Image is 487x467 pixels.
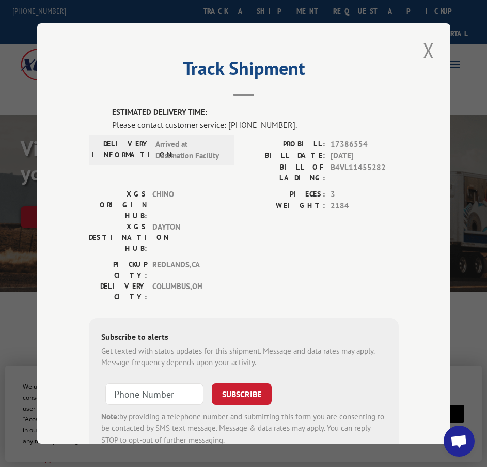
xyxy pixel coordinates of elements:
input: Phone Number [105,383,203,405]
label: WEIGHT: [244,200,325,212]
label: PIECES: [244,189,325,201]
label: PROBILL: [244,139,325,150]
label: XGS DESTINATION HUB: [89,221,147,254]
button: Close modal [420,36,437,65]
span: 17386554 [331,139,399,150]
button: SUBSCRIBE [212,383,272,405]
h2: Track Shipment [89,61,399,81]
label: DELIVERY INFORMATION: [92,139,150,162]
span: Arrived at Destination Facility [155,139,225,162]
span: REDLANDS , CA [152,259,222,281]
div: Please contact customer service: [PHONE_NUMBER]. [112,118,399,131]
span: B4VL11455282 [331,162,399,184]
label: XGS ORIGIN HUB: [89,189,147,221]
a: Open chat [444,426,475,457]
span: [DATE] [331,150,399,162]
span: 3 [331,189,399,201]
div: Subscribe to alerts [101,330,386,345]
div: by providing a telephone number and submitting this form you are consenting to be contacted by SM... [101,411,386,446]
span: COLUMBUS , OH [152,281,222,303]
label: BILL OF LADING: [244,162,325,184]
label: DELIVERY CITY: [89,281,147,303]
label: PICKUP CITY: [89,259,147,281]
label: ESTIMATED DELIVERY TIME: [112,107,399,118]
strong: Note: [101,412,119,421]
span: DAYTON [152,221,222,254]
div: Get texted with status updates for this shipment. Message and data rates may apply. Message frequ... [101,345,386,369]
label: BILL DATE: [244,150,325,162]
span: CHINO [152,189,222,221]
span: 2184 [331,200,399,212]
